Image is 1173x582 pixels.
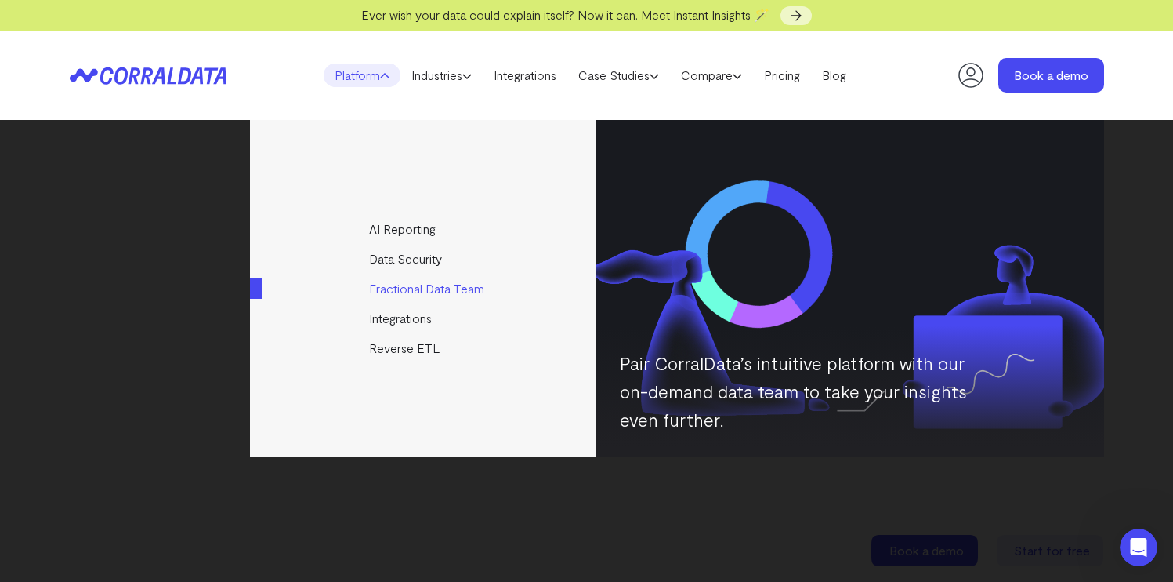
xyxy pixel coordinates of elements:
a: Case Studies [567,64,670,87]
a: Data Security [250,244,599,274]
a: Book a demo [998,58,1104,93]
a: Reverse ETL [250,333,599,363]
a: Integrations [250,304,599,333]
a: Integrations [483,64,567,87]
a: Fractional Data Team [250,274,599,304]
p: Pair CorralData’s intuitive platform with our on-demand data team to take your insights even furt... [620,349,972,434]
a: Pricing [753,64,811,87]
span: Ever wish your data could explain itself? Now it can. Meet Instant Insights 🪄 [361,7,769,22]
a: AI Reporting [250,214,599,244]
iframe: Intercom live chat [1120,529,1157,566]
a: Blog [811,64,857,87]
a: Compare [670,64,753,87]
a: Industries [400,64,483,87]
a: Platform [324,64,400,87]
